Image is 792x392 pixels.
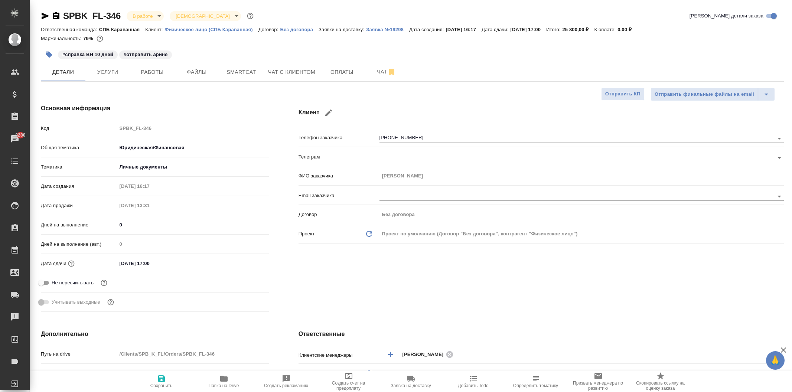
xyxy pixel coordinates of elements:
button: Выбери, если сб и вс нужно считать рабочими днями для выполнения заказа. [106,297,115,307]
button: Отправить КП [601,88,645,101]
svg: Отписаться [387,68,396,76]
p: Путь на drive [41,350,117,358]
span: Отправить КП [605,90,641,98]
button: Если добавить услуги и заполнить их объемом, то дата рассчитается автоматически [66,259,76,268]
button: Создать счет на предоплату [317,371,380,392]
button: Добавить Todo [442,371,505,392]
p: Телеграм [299,153,379,161]
button: Скопировать ссылку [52,12,61,20]
p: #отправить арине [124,51,167,58]
span: Учитывать выходные [52,298,100,306]
div: Личные документы [117,161,269,173]
p: Договор: [258,27,280,32]
p: Телефон заказчика [299,134,379,141]
h4: Дополнительно [41,330,269,339]
button: В работе [130,13,155,19]
h4: Ответственные [299,330,784,339]
a: 8280 [2,130,28,148]
p: Дата создания [41,183,117,190]
p: Ответственная команда [299,370,353,377]
p: Заявка №19298 [366,27,409,32]
span: Сохранить [150,383,173,388]
input: Пустое поле [379,170,784,181]
div: В работе [127,11,164,21]
div: В работе [170,11,241,21]
span: Создать счет на предоплату [322,380,375,391]
span: Работы [134,68,170,77]
span: Детали [45,68,81,77]
p: Ответственная команда: [41,27,99,32]
p: Итого: [546,27,562,32]
p: Путь [41,370,117,377]
button: Скопировать ссылку на оценку заказа [629,371,692,392]
button: Добавить менеджера [382,346,400,363]
a: Физическое лицо (СПБ Караванная) [165,26,258,32]
p: Код [41,125,117,132]
input: Пустое поле [117,239,269,249]
p: Email заказчика [299,192,379,199]
span: Smartcat [224,68,259,77]
input: Пустое поле [117,181,182,192]
p: Физическое лицо (СПБ Караванная) [165,27,258,32]
p: Дата создания: [409,27,446,32]
span: [PERSON_NAME] [402,351,448,358]
span: Определить тематику [513,383,558,388]
a: SPBK_FL-346 [63,11,121,21]
button: Заявка №19298 [366,26,409,33]
input: ✎ Введи что-нибудь [117,219,269,230]
button: Доп статусы указывают на важность/срочность заказа [245,11,255,21]
p: Тематика [41,163,117,171]
p: #справка ВН 10 дней [62,51,113,58]
input: ✎ Введи что-нибудь [117,368,269,379]
span: Не пересчитывать [52,279,94,287]
span: 🙏 [769,353,782,368]
button: Призвать менеджера по развитию [567,371,629,392]
button: Open [774,153,785,163]
input: Пустое поле [117,200,182,211]
button: Сохранить [130,371,193,392]
button: Отправить финальные файлы на email [651,88,758,101]
span: Призвать менеджера по развитию [571,380,625,391]
p: Дней на выполнение [41,221,117,229]
p: Дата сдачи: [482,27,510,32]
p: Без договора [280,27,319,32]
p: Заявки на доставку: [319,27,366,32]
p: Дата сдачи [41,260,66,267]
button: [DEMOGRAPHIC_DATA] [173,13,232,19]
span: Отправить финальные файлы на email [655,90,754,99]
input: Пустое поле [117,123,269,134]
span: Файлы [179,68,215,77]
span: Создать рекламацию [264,383,308,388]
p: 79% [83,36,95,41]
p: [DATE] 17:00 [510,27,546,32]
p: Маржинальность: [41,36,83,41]
span: Чат [369,67,404,76]
p: [DATE] 16:17 [446,27,482,32]
p: Договор [299,211,379,218]
span: Папка на Drive [209,383,239,388]
p: ФИО заказчика [299,172,379,180]
div: [PERSON_NAME] [402,350,456,359]
p: 25 800,00 ₽ [563,27,594,32]
button: 4500.00 RUB; [95,34,105,43]
span: Скопировать ссылку на оценку заказа [634,380,687,391]
span: Заявка на доставку [391,383,431,388]
p: Клиентские менеджеры [299,352,379,359]
button: Определить тематику [505,371,567,392]
p: Дата продажи [41,202,117,209]
span: Чат с клиентом [268,68,315,77]
button: Папка на Drive [193,371,255,392]
div: Юридическая/Финансовая [117,141,269,154]
button: Open [774,191,785,202]
input: Пустое поле [379,209,784,220]
span: отправить арине [118,51,173,57]
p: Клиент: [145,27,164,32]
button: Добавить тэг [41,46,57,63]
h4: Клиент [299,104,784,122]
div: split button [651,88,775,101]
span: Оплаты [324,68,360,77]
button: Включи, если не хочешь, чтобы указанная дата сдачи изменилась после переставления заказа в 'Подтв... [99,278,109,288]
button: 🙏 [766,351,785,370]
input: ✎ Введи что-нибудь [117,258,182,269]
span: [PERSON_NAME] детали заказа [690,12,763,20]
